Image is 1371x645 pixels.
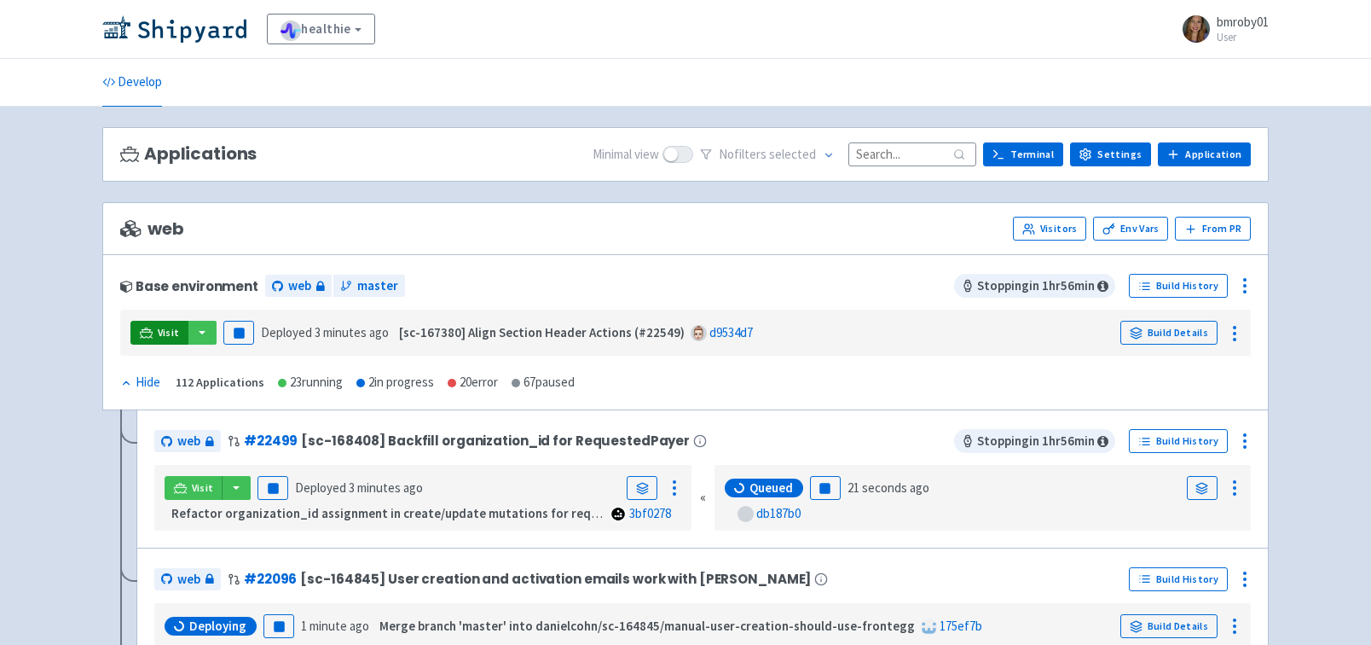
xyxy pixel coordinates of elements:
time: 1 minute ago [301,618,369,634]
a: d9534d7 [709,324,753,340]
span: Deployed [295,479,423,496]
a: Terminal [983,142,1063,166]
span: web [177,570,200,590]
span: Queued [749,479,793,497]
span: web [177,432,200,451]
div: 20 error [448,373,498,392]
a: Visit [130,321,188,345]
span: Visit [158,326,180,340]
span: web [120,219,183,239]
a: Build History [1129,567,1228,591]
time: 3 minutes ago [315,324,389,340]
time: 21 seconds ago [847,479,929,496]
a: Build History [1129,429,1228,453]
a: healthie [267,14,375,44]
a: Build Details [1120,321,1218,345]
span: Stopping in 1 hr 56 min [954,274,1115,298]
span: Deployed [261,324,389,340]
img: Shipyard logo [102,15,246,43]
a: Develop [102,59,162,107]
a: Visit [165,476,223,500]
a: #22096 [244,570,297,588]
small: User [1217,32,1269,43]
a: Build Details [1120,614,1218,638]
span: bmroby01 [1217,14,1269,30]
span: web [288,276,311,296]
span: [sc-168408] Backfill organization_id for RequestedPayer [301,433,690,448]
button: Pause [263,614,294,638]
strong: Refactor organization_id assignment in create/update mutations for requested_payers [171,505,676,521]
div: 23 running [278,373,343,392]
button: Pause [223,321,254,345]
a: master [333,275,405,298]
span: selected [769,146,816,162]
div: 67 paused [512,373,575,392]
a: Application [1158,142,1251,166]
a: Build History [1129,274,1228,298]
div: 112 Applications [176,373,264,392]
button: Pause [810,476,841,500]
span: Stopping in 1 hr 56 min [954,429,1115,453]
a: 3bf0278 [629,505,671,521]
a: web [154,430,221,453]
a: bmroby01 User [1172,15,1269,43]
strong: Merge branch 'master' into danielcohn/sc-164845/manual-user-creation-should-use-frontegg [379,618,915,634]
a: 175ef7b [940,618,982,634]
div: 2 in progress [356,373,434,392]
a: db187b0 [756,505,801,521]
span: Visit [192,481,214,495]
h3: Applications [120,144,257,164]
button: Hide [120,373,162,392]
a: web [154,568,221,591]
div: Hide [120,373,160,392]
a: Visitors [1013,217,1086,241]
time: 3 minutes ago [349,479,423,496]
span: No filter s [719,145,816,165]
a: Settings [1070,142,1151,166]
span: Deploying [189,618,246,635]
strong: [sc-167380] Align Section Header Actions (#22549) [399,324,685,340]
span: Minimal view [593,145,659,165]
a: Env Vars [1093,217,1168,241]
div: « [700,465,706,531]
button: From PR [1175,217,1251,241]
div: Base environment [120,279,258,293]
input: Search... [848,142,976,166]
a: #22499 [244,432,298,450]
span: master [357,276,398,296]
button: Pause [257,476,288,500]
span: [sc-164845] User creation and activation emails work with [PERSON_NAME] [300,572,811,586]
a: web [265,275,332,298]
